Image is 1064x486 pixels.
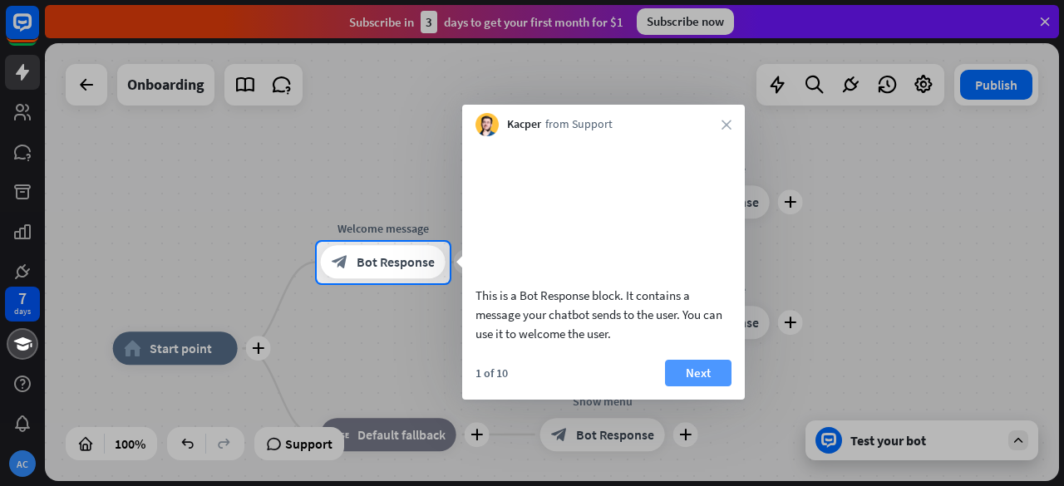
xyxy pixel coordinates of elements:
[332,254,348,271] i: block_bot_response
[722,120,731,130] i: close
[545,116,613,133] span: from Support
[475,366,508,380] div: 1 of 10
[665,360,731,386] button: Next
[507,116,541,133] span: Kacper
[475,286,731,343] div: This is a Bot Response block. It contains a message your chatbot sends to the user. You can use i...
[357,254,435,271] span: Bot Response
